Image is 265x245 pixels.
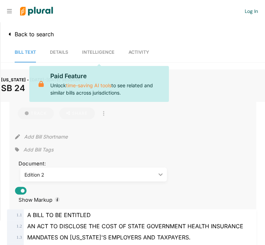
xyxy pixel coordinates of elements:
span: Bill Text [15,50,36,55]
span: 1 . 1 [16,213,22,217]
span: A BILL TO BE ENTITLED [27,211,91,218]
span: 1 . 2 [16,224,22,229]
button: Back to search [1,28,58,41]
a: Intelligence [82,43,115,62]
span: AN ACT TO DISCLOSE THE COST OF STATE GOVERNMENT HEALTH INSURANCE [27,223,243,230]
img: Logo for Plural [15,0,58,22]
span: [US_STATE] - [DATE]-[DATE] SESSION [1,77,80,82]
span: 1 . 3 [16,235,22,240]
div: Edition 2 [24,171,156,178]
button: Share [57,107,98,119]
span: MANDATES ON [US_STATE]'S EMPLOYERS AND TAXPAYERS. [27,234,191,241]
button: Track [18,107,54,119]
span: Back to search [11,31,54,38]
div: Tooltip anchor [54,196,60,203]
a: Details [50,43,68,62]
span: Show Markup [15,197,52,203]
p: Unlock to see related and similar bills across jurisdictions. [50,72,163,96]
a: Bill Text [15,43,36,62]
p: Paid Feature [50,72,163,81]
a: Back to search [5,31,54,38]
span: Add Bill Tags [23,146,53,153]
span: Details [50,50,68,55]
a: time-saving AI tools [66,82,111,88]
h1: SB 24 [1,83,265,94]
a: Activity [128,43,149,62]
a: Log In [245,8,258,14]
span: Intelligence [82,50,115,55]
button: Add Bill Shortname [24,131,68,142]
div: Add tags [15,144,53,155]
button: Share [59,107,95,119]
span: Activity [128,50,149,55]
span: Document: [15,161,51,167]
